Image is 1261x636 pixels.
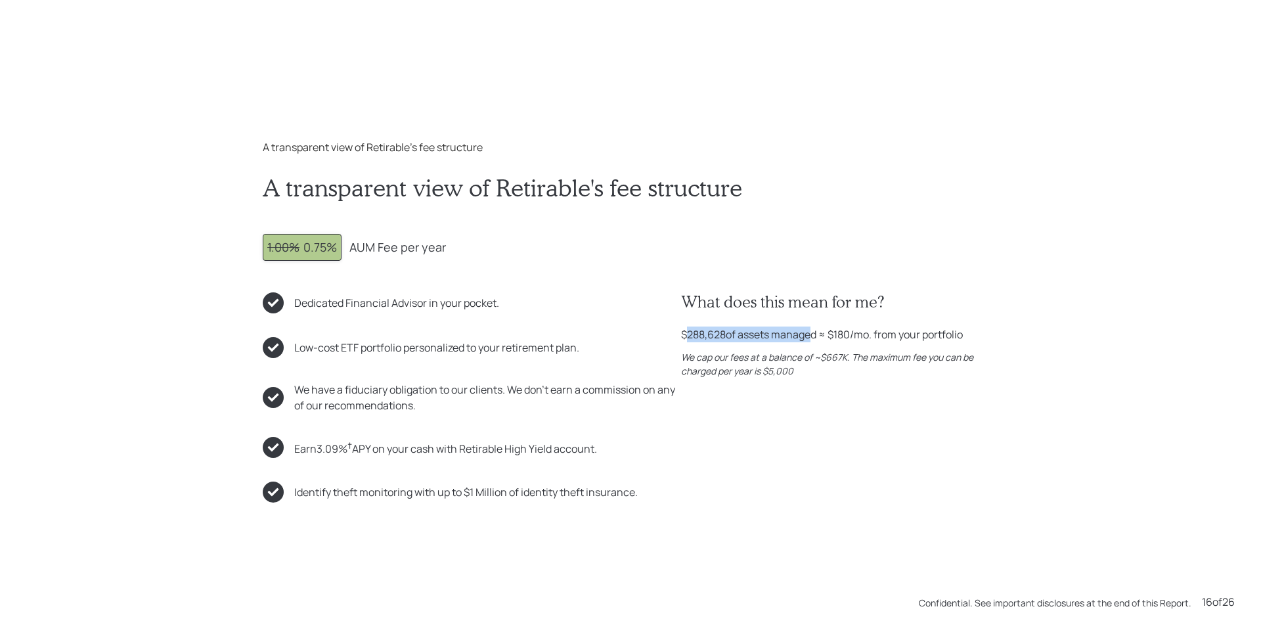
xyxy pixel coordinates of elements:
p: A transparent view of Retirable's fee structure [263,139,998,155]
div: We have a fiduciary obligation to our clients. We don't earn a commission on any of our recommend... [294,382,681,413]
span: 1.00% [267,239,299,255]
div: Earn 3.09 % APY on your cash with Retirable High Yield account. [294,438,597,457]
div: Identify theft monitoring with up to $1 Million of identity theft insurance. [294,484,638,500]
div: Dedicated Financial Advisor in your pocket. [294,295,499,311]
sup: † [347,440,352,451]
h3: What does this mean for me? [681,292,998,311]
i: We cap our fees at a balance of ~$667K. The maximum fee you can be charged per year is $5,000 [681,351,973,377]
div: 0.75% [267,238,337,256]
div: Confidential. See important disclosures at the end of this Report. [919,596,1191,610]
div: 16 of 26 [1202,594,1235,610]
div: AUM Fee per year [349,238,446,256]
div: portfolio personalized to your retirement plan. [294,340,579,355]
h1: A transparent view of Retirable's fee structure [263,173,998,202]
span: Low-cost ETF [294,340,359,355]
div: $288,628 of assets managed ≈ $180 /mo. from your portfolio [681,327,963,342]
